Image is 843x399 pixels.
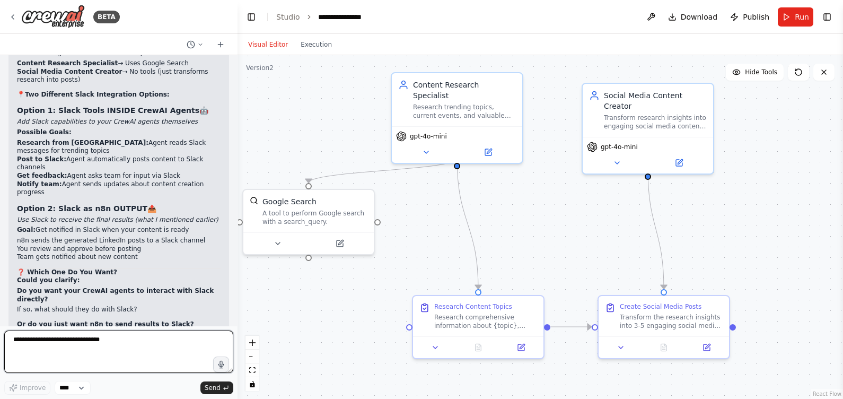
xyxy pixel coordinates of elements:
strong: Option 1: Slack Tools INSIDE CrewAI Agents [17,106,199,115]
g: Edge from e9c3d83b-2a3b-4f46-b101-5046b42acbe6 to 3140fd1c-d563-413a-81e2-8d8b69247256 [643,169,669,289]
strong: Content Research Specialist [17,59,118,67]
strong: Or do you just want n8n to send results to Slack? [17,320,194,328]
button: zoom in [245,336,259,350]
div: A tool to perform Google search with a search_query. [262,209,367,226]
button: Open in side panel [458,146,518,159]
strong: Research from [GEOGRAPHIC_DATA]: [17,139,148,146]
span: Publish [743,12,769,22]
strong: Two Different Slack Integration Options: [25,91,170,98]
button: Show right sidebar [820,10,835,24]
div: Create Social Media Posts [620,302,701,311]
button: Download [664,7,722,27]
nav: breadcrumb [276,12,371,22]
button: Run [778,7,813,27]
button: No output available [642,341,687,354]
button: Send [200,381,233,394]
li: n8n sends the generated LinkedIn posts to a Slack channel [17,237,221,245]
button: Execution [294,38,338,51]
img: Logo [21,5,85,29]
button: Visual Editor [242,38,294,51]
button: zoom out [245,350,259,363]
span: Hide Tools [745,68,777,76]
span: gpt-4o-mini [410,132,447,141]
div: React Flow controls [245,336,259,391]
img: SerplyWebSearchTool [250,196,258,205]
a: React Flow attribution [813,391,841,397]
li: Agent reads Slack messages for trending topics [17,139,221,155]
strong: Do you want your CrewAI agents to interact with Slack directly? [17,287,214,303]
em: Add Slack capabilities to your CrewAI agents themselves [17,118,198,125]
span: gpt-4o-mini [601,143,638,151]
strong: Post to Slack: [17,155,66,163]
g: Edge from e7fbafcd-59c4-4849-ab89-11cb8d7ef0d2 to 3140fd1c-d563-413a-81e2-8d8b69247256 [550,322,591,332]
strong: Get feedback: [17,172,67,179]
div: Transform research insights into engaging social media content optimized for {platform}, creating... [604,114,707,131]
a: Studio [276,13,300,21]
div: Research Content Topics [434,302,512,311]
p: Get notified in Slack when your content is ready [17,226,221,235]
span: Send [205,384,221,392]
button: Open in side panel [649,157,709,169]
div: Transform the research insights into 3-5 engaging social media posts optimized for {platform}. Ea... [620,313,723,330]
button: Start a new chat [212,38,229,51]
span: Run [795,12,809,22]
div: Research Content TopicsResearch comprehensive information about {topic}, including current trends... [412,295,545,359]
strong: Option 2: Slack as n8n OUTPUT [17,204,147,213]
div: Content Research Specialist [413,80,516,101]
strong: ❓ Which One Do You Want? [17,268,117,276]
li: Agent asks team for input via Slack [17,172,221,180]
button: Switch to previous chat [182,38,208,51]
li: If so, what should they do with Slack? [17,306,221,314]
button: Hide Tools [726,64,784,81]
div: Social Media Content CreatorTransform research insights into engaging social media content optimi... [582,83,714,175]
li: You review and approve before posting [17,245,221,254]
div: Version 2 [246,64,274,72]
h3: 🤖 [17,105,221,116]
button: Hide left sidebar [244,10,259,24]
div: Research comprehensive information about {topic}, including current trends, key statistics, exper... [434,313,537,330]
button: Improve [4,381,50,395]
strong: Goal: [17,226,36,233]
div: SerplyWebSearchToolGoogle SearchA tool to perform Google search with a search_query. [242,189,375,255]
button: Click to speak your automation idea [213,357,229,372]
strong: Could you clarify: [17,276,80,284]
li: Team gets notified about new content [17,253,221,262]
li: Agent automatically posts content to Slack channels [17,155,221,172]
em: Use Slack to receive the final results (what I mentioned earlier) [17,216,218,223]
button: toggle interactivity [245,377,259,391]
span: Improve [20,384,46,392]
div: Content Research SpecialistResearch trending topics, current events, and valuable insights about ... [391,72,523,164]
button: No output available [456,341,501,354]
div: Research trending topics, current events, and valuable insights about {topic}, gathering comprehe... [413,103,516,120]
strong: Notify team: [17,180,62,188]
strong: Social Media Content Creator [17,68,122,75]
button: Open in side panel [310,237,370,250]
span: Download [681,12,718,22]
div: BETA [93,11,120,23]
li: → No tools (just transforms research into posts) [17,68,221,84]
button: fit view [245,363,259,377]
h2: 📍 [17,91,221,99]
button: Open in side panel [503,341,539,354]
div: Google Search [262,196,317,207]
button: Publish [726,7,774,27]
div: Social Media Content Creator [604,90,707,111]
li: → Uses Google Search [17,59,221,68]
div: Create Social Media PostsTransform the research insights into 3-5 engaging social media posts opt... [598,295,730,359]
g: Edge from 748ba854-f7de-463c-a020-bd101655e999 to 50820ed7-3562-477e-a066-d3dcef8bb2c7 [303,158,462,183]
button: Open in side panel [688,341,725,354]
li: Agent sends updates about content creation progress [17,180,221,197]
strong: Possible Goals: [17,128,72,136]
h3: 📤 [17,203,221,214]
g: Edge from 748ba854-f7de-463c-a020-bd101655e999 to e7fbafcd-59c4-4849-ab89-11cb8d7ef0d2 [452,158,484,289]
